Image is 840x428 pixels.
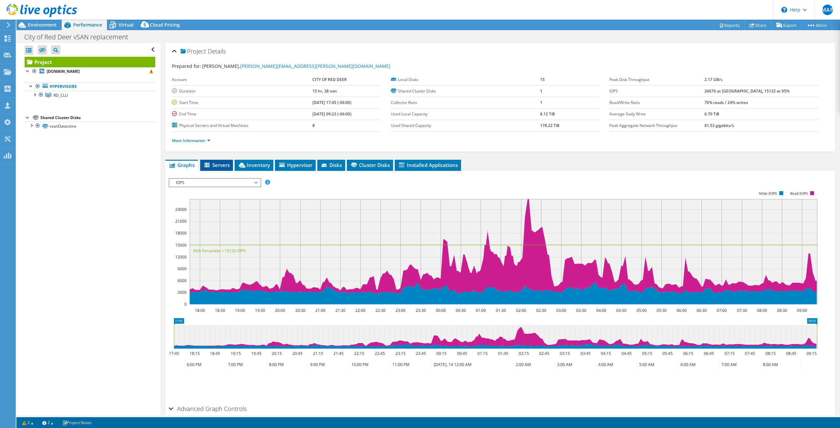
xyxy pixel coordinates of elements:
[498,351,508,356] text: 01:45
[354,351,364,356] text: 22:15
[275,308,285,313] text: 20:00
[28,22,57,28] span: Environment
[436,351,447,356] text: 00:15
[556,308,566,313] text: 03:00
[255,308,265,313] text: 19:30
[53,92,68,98] span: RD_CLU
[391,76,540,83] label: Local Disks
[609,88,704,94] label: IOPS
[312,123,315,128] b: 8
[40,114,155,122] div: Shared Cluster Disks
[456,308,466,313] text: 00:30
[25,57,155,67] a: Project
[519,351,529,356] text: 02:15
[173,179,257,187] span: IOPS
[601,351,611,356] text: 04:15
[436,308,446,313] text: 00:00
[208,47,226,55] span: Details
[172,99,312,106] label: Start Time
[496,308,506,313] text: 01:30
[540,123,559,128] b: 178.22 TiB
[335,308,346,313] text: 21:30
[175,242,187,248] text: 15000
[391,88,540,94] label: Shared Cluster Disks
[251,351,262,356] text: 19:45
[169,162,195,168] span: Graphs
[184,301,187,307] text: 0
[235,308,245,313] text: 19:00
[172,138,210,143] a: More Information
[657,308,667,313] text: 05:30
[766,351,776,356] text: 08:15
[398,162,458,168] span: Installed Applications
[790,191,808,196] text: Read IOPS
[757,308,767,313] text: 08:00
[178,278,187,283] text: 6000
[704,123,734,128] b: 61.52 gigabits/s
[704,111,719,117] b: 6.70 TiB
[292,351,303,356] text: 20:45
[312,111,351,117] b: [DATE] 09:23 (-06:00)
[745,351,755,356] text: 07:45
[759,191,777,196] text: Write IOPS
[637,308,647,313] text: 05:00
[609,111,704,117] label: Average Daily Write
[704,100,748,105] b: 76% reads / 24% writes
[662,351,673,356] text: 05:45
[516,308,526,313] text: 02:00
[616,308,626,313] text: 04:30
[704,77,723,82] b: 2.17 GB/s
[777,308,787,313] text: 08:30
[713,20,745,30] a: Reports
[580,351,591,356] text: 03:45
[295,308,305,313] text: 20:30
[238,162,270,168] span: Inventory
[609,122,704,129] label: Peak Aggregate Network Throughput
[193,248,246,254] text: 95th Percentile = 15132 IOPS
[278,162,312,168] span: Hypervisor
[745,20,771,30] a: Share
[178,290,187,295] text: 3000
[172,122,312,129] label: Physical Servers and Virtual Machines
[38,418,58,427] a: 2
[642,351,652,356] text: 05:15
[25,82,155,91] a: Hypervisors
[169,402,247,415] h2: Advanced Graph Controls
[172,76,312,83] label: Account
[25,67,155,76] a: [DOMAIN_NAME]
[609,99,704,106] label: Read/Write Ratio
[576,308,586,313] text: 03:30
[807,351,817,356] text: 09:15
[609,76,704,83] label: Peak Disk Throughput
[178,266,187,272] text: 9000
[172,88,312,94] label: Duration
[175,207,187,212] text: 24000
[73,22,102,28] span: Performance
[797,308,807,313] text: 09:00
[539,351,549,356] text: 02:45
[801,20,832,30] a: More
[391,99,540,106] label: Collector Runs
[704,88,789,94] b: 26676 at [GEOGRAPHIC_DATA], 15132 at 95%
[58,418,96,427] a: Project Notes
[333,351,344,356] text: 21:45
[375,308,386,313] text: 22:30
[169,351,179,356] text: 17:45
[416,308,426,313] text: 23:30
[321,162,342,168] span: Disks
[180,48,206,55] span: Project
[540,77,545,82] b: 15
[313,351,323,356] text: 21:15
[822,5,833,15] span: MAP
[540,88,542,94] b: 1
[476,308,486,313] text: 01:00
[540,100,542,105] b: 1
[540,111,555,117] b: 8.12 TiB
[175,254,187,260] text: 12000
[697,308,707,313] text: 06:30
[312,77,347,82] b: CITY OF RED DEER
[395,351,406,356] text: 23:15
[391,122,540,129] label: Used Shared Capacity
[457,351,467,356] text: 00:45
[536,308,546,313] text: 02:30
